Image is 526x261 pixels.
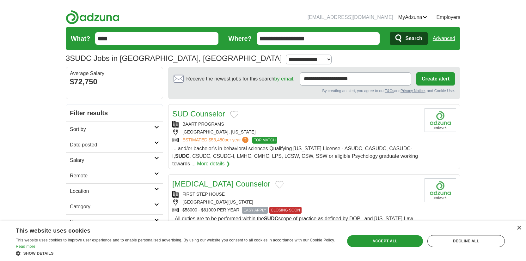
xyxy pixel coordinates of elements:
[172,110,225,118] a: SUD Counselor
[405,32,422,45] span: Search
[264,216,278,221] strong: SUDC
[23,251,54,256] span: Show details
[66,137,163,152] a: Date posted
[172,121,419,128] div: BAART PROGRAMS
[275,181,284,188] button: Add to favorite jobs
[70,218,154,226] h2: Hours
[66,122,163,137] a: Sort by
[425,178,456,202] img: Company logo
[16,250,335,256] div: Show details
[274,76,293,81] a: by email
[197,160,230,168] a: More details ❯
[66,10,119,24] img: Adzuna logo
[269,207,302,214] span: CLOSING SOON
[242,207,268,214] span: EASY APPLY
[66,214,163,230] a: Hours
[242,137,248,143] span: ?
[70,172,154,180] h2: Remote
[427,235,505,247] div: Decline all
[66,104,163,122] h2: Filter results
[252,137,277,144] span: TOP MATCH
[70,141,154,149] h2: Date posted
[66,168,163,183] a: Remote
[433,32,455,45] a: Advanced
[172,199,419,205] div: [GEOGRAPHIC_DATA][US_STATE]
[347,235,423,247] div: Accept all
[172,191,419,198] div: FIRST STEP HOUSE
[229,34,252,43] label: Where?
[175,153,189,159] strong: SUDC
[70,126,154,133] h2: Sort by
[172,216,413,229] span: . All duties are to be performed within the scope of practice as defined by DOPL and [US_STATE] L...
[401,89,425,93] a: Privacy Notice
[66,152,163,168] a: Salary
[425,108,456,132] img: Company logo
[209,137,225,142] span: $53,480
[66,199,163,214] a: Category
[398,14,427,21] a: MyAdzuna
[308,14,393,21] li: [EMAIL_ADDRESS][DOMAIN_NAME]
[71,34,90,43] label: What?
[436,14,460,21] a: Employers
[172,180,270,188] a: [MEDICAL_DATA] Counselor
[416,72,455,86] button: Create alert
[66,54,282,62] h1: SUDC Jobs in [GEOGRAPHIC_DATA], [GEOGRAPHIC_DATA]
[517,226,521,230] div: Close
[230,111,238,118] button: Add to favorite jobs
[385,89,394,93] a: T&Cs
[16,225,319,234] div: This website uses cookies
[172,146,418,166] span: ... and/or bachelor’s in behavioral sciences Qualifying [US_STATE] License - ASUDC, CASUDC, CASUD...
[70,157,154,164] h2: Salary
[16,244,35,249] a: Read more, opens a new window
[186,75,294,83] span: Receive the newest jobs for this search :
[182,137,250,144] a: ESTIMATED:$53,480per year?
[70,76,159,87] div: $72,750
[66,53,70,64] span: 3
[70,187,154,195] h2: Location
[16,238,335,242] span: This website uses cookies to improve user experience and to enable personalised advertising. By u...
[172,207,419,214] div: $58000 - $61000 PER YEAR
[70,71,159,76] div: Average Salary
[172,129,419,135] div: [GEOGRAPHIC_DATA], [US_STATE]
[390,32,427,45] button: Search
[70,203,154,211] h2: Category
[174,88,455,94] div: By creating an alert, you agree to our and , and Cookie Use.
[66,183,163,199] a: Location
